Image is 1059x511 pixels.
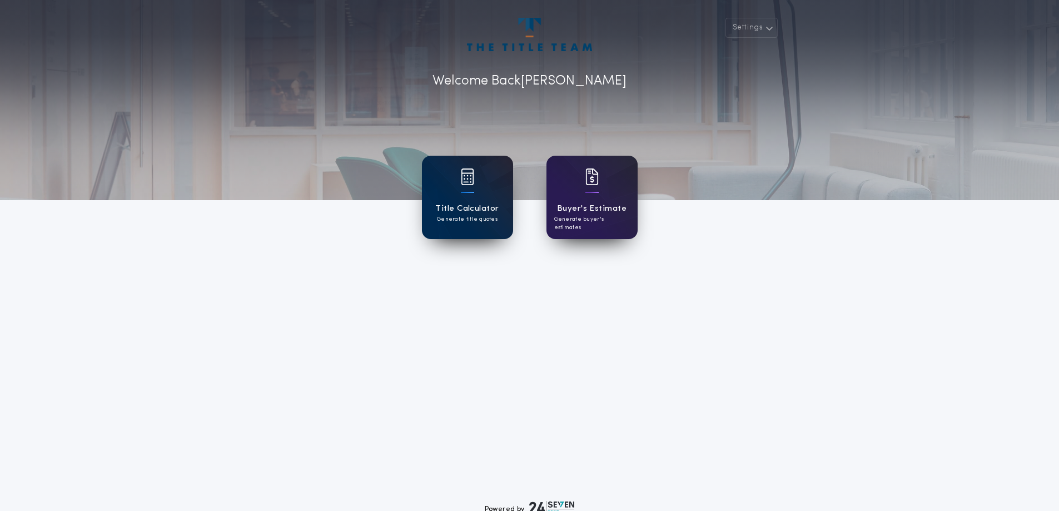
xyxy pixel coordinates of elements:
[422,156,513,239] a: card iconTitle CalculatorGenerate title quotes
[435,202,499,215] h1: Title Calculator
[467,18,591,51] img: account-logo
[437,215,498,224] p: Generate title quotes
[461,168,474,185] img: card icon
[725,18,778,38] button: Settings
[585,168,599,185] img: card icon
[432,71,627,91] p: Welcome Back [PERSON_NAME]
[557,202,627,215] h1: Buyer's Estimate
[546,156,638,239] a: card iconBuyer's EstimateGenerate buyer's estimates
[554,215,630,232] p: Generate buyer's estimates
